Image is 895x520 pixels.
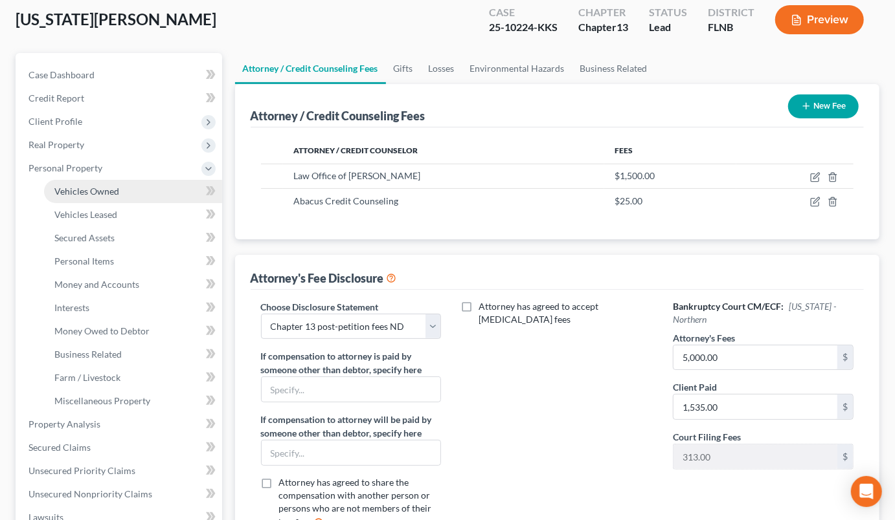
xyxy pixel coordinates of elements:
div: $ [837,345,853,370]
a: Business Related [44,343,222,366]
div: Lead [649,20,687,35]
a: Money and Accounts [44,273,222,296]
span: Case Dashboard [28,69,95,80]
span: Money and Accounts [54,279,139,290]
span: Personal Property [28,162,102,173]
span: Abacus Credit Counseling [293,195,398,206]
span: Vehicles Leased [54,209,117,220]
div: $ [837,395,853,419]
label: Client Paid [673,380,717,394]
a: Unsecured Nonpriority Claims [18,482,222,506]
a: Money Owed to Debtor [44,320,222,343]
span: Miscellaneous Property [54,395,150,406]
span: $1,500.00 [615,170,655,181]
span: Client Profile [28,116,82,127]
div: FLNB [708,20,754,35]
span: 13 [617,21,628,33]
a: Farm / Livestock [44,366,222,389]
input: 0.00 [674,395,837,419]
span: Vehicles Owned [54,186,119,197]
span: [US_STATE][PERSON_NAME] [16,10,216,28]
span: Personal Items [54,255,114,266]
span: Secured Assets [54,232,115,243]
span: [US_STATE] - Northern [673,301,836,325]
label: Choose Disclosure Statement [261,300,379,314]
span: Fees [615,146,633,155]
span: Money Owed to Debtor [54,325,150,336]
a: Interests [44,296,222,320]
a: Property Analysis [18,413,222,436]
a: Environmental Hazards [462,53,572,84]
button: New Fee [788,94,859,118]
a: Vehicles Owned [44,180,222,203]
input: Specify... [262,440,440,465]
span: Farm / Livestock [54,372,120,383]
a: Losses [421,53,462,84]
span: Unsecured Nonpriority Claims [28,488,152,499]
a: Gifts [386,53,421,84]
span: Law Office of [PERSON_NAME] [293,170,420,181]
div: Open Intercom Messenger [851,476,882,507]
span: Attorney / Credit Counselor [293,146,418,155]
input: Specify... [262,377,440,402]
div: Attorney / Credit Counseling Fees [251,108,425,124]
a: Secured Claims [18,436,222,459]
div: Attorney's Fee Disclosure [251,270,397,286]
label: Court Filing Fees [673,430,741,444]
div: Chapter [578,20,628,35]
span: Secured Claims [28,442,91,453]
div: $ [837,444,853,469]
a: Business Related [572,53,655,84]
a: Case Dashboard [18,63,222,87]
div: Chapter [578,5,628,20]
label: Attorney's Fees [673,331,735,345]
a: Miscellaneous Property [44,389,222,413]
a: Vehicles Leased [44,203,222,226]
a: Secured Assets [44,226,222,250]
a: Credit Report [18,87,222,110]
input: 0.00 [674,345,837,370]
span: $25.00 [615,195,642,206]
input: 0.00 [674,444,837,469]
label: If compensation to attorney will be paid by someone other than debtor, specify here [261,413,441,440]
span: Property Analysis [28,418,100,429]
a: Unsecured Priority Claims [18,459,222,482]
span: Business Related [54,349,122,360]
span: Unsecured Priority Claims [28,465,135,476]
div: District [708,5,754,20]
a: Attorney / Credit Counseling Fees [235,53,386,84]
a: Personal Items [44,250,222,273]
span: Interests [54,302,89,313]
label: If compensation to attorney is paid by someone other than debtor, specify here [261,349,441,376]
span: Credit Report [28,92,84,103]
span: Real Property [28,139,84,150]
span: Attorney has agreed to accept [MEDICAL_DATA] fees [479,301,598,325]
button: Preview [775,5,864,34]
div: Status [649,5,687,20]
div: Case [489,5,558,20]
div: 25-10224-KKS [489,20,558,35]
h6: Bankruptcy Court CM/ECF: [673,300,853,326]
